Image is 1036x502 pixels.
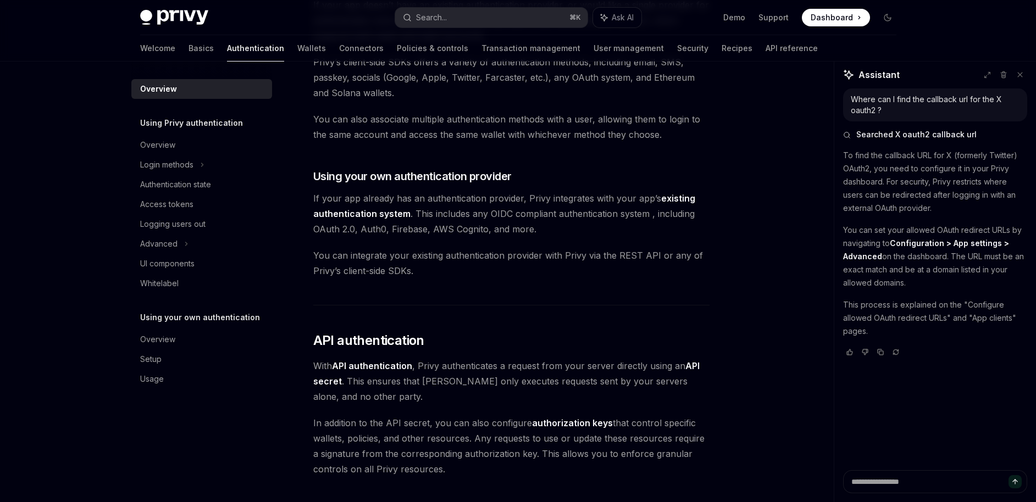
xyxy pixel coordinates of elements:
[332,360,412,371] strong: API authentication
[140,372,164,386] div: Usage
[766,35,818,62] a: API reference
[140,178,211,191] div: Authentication state
[843,129,1027,140] button: Searched X oauth2 callback url
[140,158,193,171] div: Login methods
[313,358,710,404] span: With , Privy authenticates a request from your server directly using an . This ensures that [PERS...
[481,35,580,62] a: Transaction management
[313,111,710,142] span: You can also associate multiple authentication methods with a user, allowing them to login to the...
[313,248,710,278] span: You can integrate your existing authentication provider with Privy via the REST API or any of Pri...
[140,237,178,250] div: Advanced
[313,191,710,237] span: If your app already has an authentication provider, Privy integrates with your app’s . This inclu...
[339,35,384,62] a: Connectors
[140,353,162,366] div: Setup
[131,349,272,369] a: Setup
[879,9,896,26] button: Toggle dark mode
[140,333,175,346] div: Overview
[131,274,272,293] a: Whitelabel
[612,12,634,23] span: Ask AI
[131,369,272,389] a: Usage
[569,13,581,22] span: ⌘ K
[227,35,284,62] a: Authentication
[851,94,1020,116] div: Where can I find the callback url for the X oauth2 ?
[140,277,179,290] div: Whitelabel
[811,12,853,23] span: Dashboard
[843,149,1027,215] p: To find the callback URL for X (formerly Twitter) OAuth2, you need to configure it in your Privy ...
[140,10,208,25] img: dark logo
[313,54,710,101] span: Privy’s client-side SDKs offers a variety of authentication methods, including email, SMS, passke...
[131,135,272,155] a: Overview
[843,224,1027,289] p: You can set your allowed OAuth redirect URLs by navigating to on the dashboard. The URL must be a...
[843,238,1009,261] strong: Configuration > App settings > Advanced
[758,12,789,23] a: Support
[397,35,468,62] a: Policies & controls
[416,11,447,24] div: Search...
[313,169,512,184] span: Using your own authentication provider
[140,311,260,324] h5: Using your own authentication
[313,332,424,349] span: API authentication
[189,35,214,62] a: Basics
[140,217,206,231] div: Logging users out
[297,35,326,62] a: Wallets
[395,8,588,27] button: Search...⌘K
[593,8,641,27] button: Ask AI
[140,138,175,152] div: Overview
[140,116,243,130] h5: Using Privy authentication
[722,35,752,62] a: Recipes
[140,198,193,211] div: Access tokens
[313,415,710,477] span: In addition to the API secret, you can also configure that control specific wallets, policies, an...
[532,417,613,428] strong: authorization keys
[843,298,1027,338] p: This process is explained on the "Configure allowed OAuth redirect URLs" and "App clients" pages.
[140,82,177,96] div: Overview
[1009,475,1022,488] button: Send message
[131,214,272,234] a: Logging users out
[140,35,175,62] a: Welcome
[140,257,195,270] div: UI components
[131,79,272,99] a: Overview
[802,9,870,26] a: Dashboard
[131,254,272,274] a: UI components
[131,330,272,349] a: Overview
[594,35,664,62] a: User management
[131,175,272,194] a: Authentication state
[856,129,977,140] span: Searched X oauth2 callback url
[858,68,900,81] span: Assistant
[131,194,272,214] a: Access tokens
[677,35,708,62] a: Security
[723,12,745,23] a: Demo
